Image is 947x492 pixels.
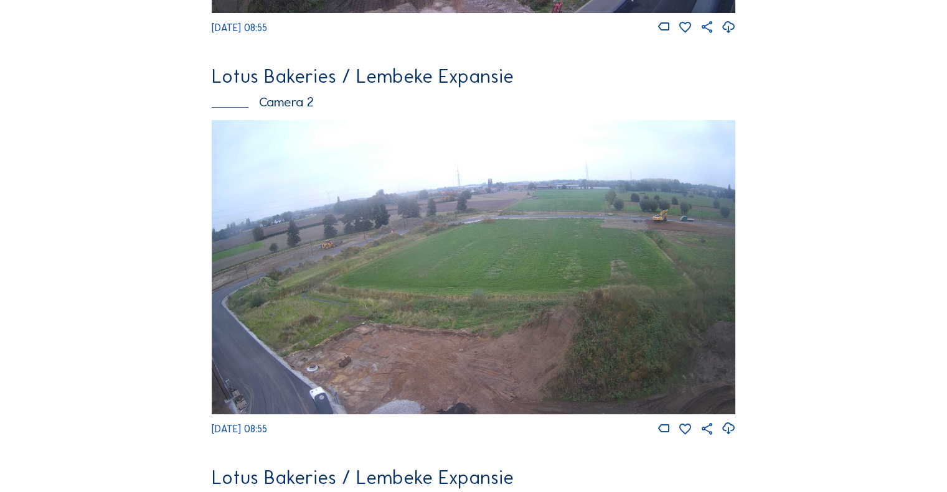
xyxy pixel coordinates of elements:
div: Lotus Bakeries / Lembeke Expansie [212,468,735,488]
span: [DATE] 08:55 [212,22,267,34]
span: [DATE] 08:55 [212,423,267,435]
div: Lotus Bakeries / Lembeke Expansie [212,67,735,86]
img: Image [212,120,735,414]
div: Camera 2 [212,95,735,109]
